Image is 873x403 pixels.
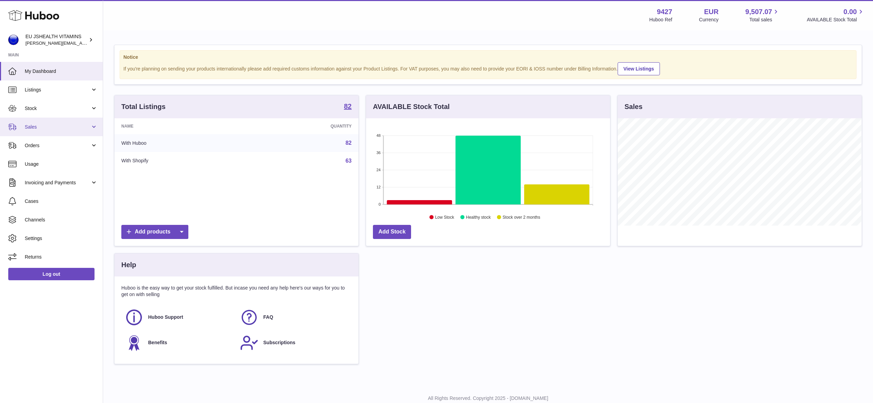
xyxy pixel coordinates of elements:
a: 63 [345,158,352,164]
div: Currency [699,17,719,23]
text: Low Stock [435,215,454,220]
a: 0.00 AVAILABLE Stock Total [807,7,865,23]
h3: AVAILABLE Stock Total [373,102,450,111]
p: All Rights Reserved. Copyright 2025 - [DOMAIN_NAME] [109,395,868,402]
text: Stock over 2 months [502,215,540,220]
h3: Help [121,260,136,270]
span: Stock [25,105,90,112]
strong: Notice [123,54,853,61]
span: Settings [25,235,98,242]
span: 9,507.07 [745,7,772,17]
a: FAQ [240,308,348,327]
text: 12 [376,185,380,189]
span: [PERSON_NAME][EMAIL_ADDRESS][DOMAIN_NAME] [25,40,138,46]
span: Orders [25,142,90,149]
text: 24 [376,168,380,172]
text: 36 [376,151,380,155]
span: Huboo Support [148,314,183,320]
a: Add products [121,225,188,239]
h3: Sales [625,102,642,111]
a: Benefits [125,334,233,352]
strong: 9427 [657,7,672,17]
span: FAQ [263,314,273,320]
span: Subscriptions [263,339,295,346]
img: laura@jessicasepel.com [8,35,19,45]
span: My Dashboard [25,68,98,75]
text: Healthy stock [466,215,491,220]
strong: 82 [344,103,352,110]
span: Invoicing and Payments [25,179,90,186]
span: Total sales [749,17,780,23]
td: With Huboo [114,134,246,152]
span: Usage [25,161,98,167]
td: With Shopify [114,152,246,170]
div: EU JSHEALTH VITAMINS [25,33,87,46]
div: If you're planning on sending your products internationally please add required customs informati... [123,61,853,75]
a: Add Stock [373,225,411,239]
a: 82 [344,103,352,111]
h3: Total Listings [121,102,166,111]
span: AVAILABLE Stock Total [807,17,865,23]
th: Name [114,118,246,134]
a: Huboo Support [125,308,233,327]
th: Quantity [246,118,358,134]
span: Benefits [148,339,167,346]
text: 0 [378,202,380,206]
a: Subscriptions [240,334,348,352]
span: Returns [25,254,98,260]
span: Channels [25,217,98,223]
span: Cases [25,198,98,205]
div: Huboo Ref [649,17,672,23]
span: Sales [25,124,90,130]
p: Huboo is the easy way to get your stock fulfilled. But incase you need any help here's our ways f... [121,285,352,298]
a: 82 [345,140,352,146]
span: Listings [25,87,90,93]
text: 48 [376,133,380,138]
a: View Listings [618,62,660,75]
a: 9,507.07 Total sales [745,7,780,23]
strong: EUR [704,7,718,17]
span: 0.00 [843,7,857,17]
a: Log out [8,268,95,280]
